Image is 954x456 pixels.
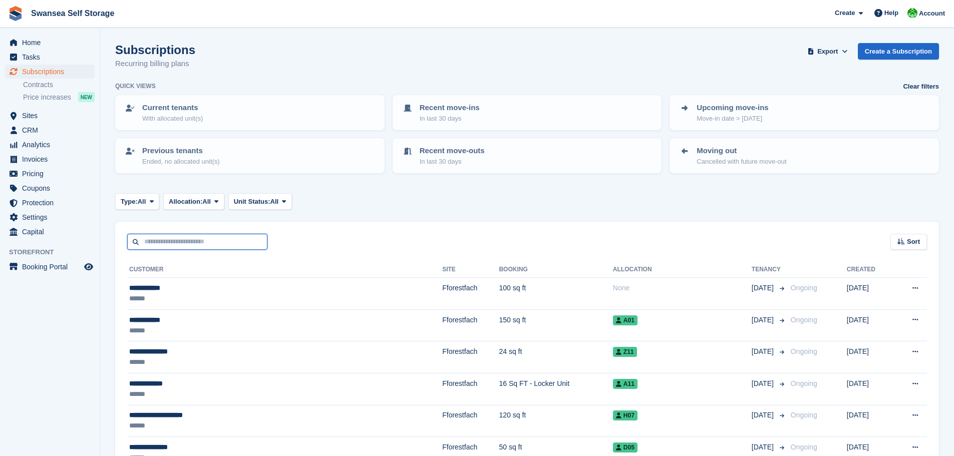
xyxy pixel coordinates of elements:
[115,82,156,91] h6: Quick views
[791,347,817,355] span: Ongoing
[5,109,95,123] a: menu
[121,197,138,207] span: Type:
[115,58,195,70] p: Recurring billing plans
[116,139,384,172] a: Previous tenants Ended, no allocated unit(s)
[394,96,661,129] a: Recent move-ins In last 30 days
[847,309,893,341] td: [DATE]
[22,109,82,123] span: Sites
[752,262,787,278] th: Tenancy
[442,341,499,373] td: Fforestfach
[752,378,776,389] span: [DATE]
[613,347,637,357] span: Z11
[752,410,776,420] span: [DATE]
[499,405,612,437] td: 120 sq ft
[903,82,939,92] a: Clear filters
[115,193,159,210] button: Type: All
[234,197,270,207] span: Unit Status:
[142,145,220,157] p: Previous tenants
[5,36,95,50] a: menu
[420,157,485,167] p: In last 30 days
[23,92,95,103] a: Price increases NEW
[442,278,499,310] td: Fforestfach
[22,138,82,152] span: Analytics
[907,8,917,18] img: Andrew Robbins
[613,315,638,325] span: A01
[23,80,95,90] a: Contracts
[752,315,776,325] span: [DATE]
[613,410,638,420] span: H07
[420,102,480,114] p: Recent move-ins
[697,114,768,124] p: Move-in date > [DATE]
[22,225,82,239] span: Capital
[791,411,817,419] span: Ongoing
[5,181,95,195] a: menu
[499,309,612,341] td: 150 sq ft
[499,278,612,310] td: 100 sq ft
[116,96,384,129] a: Current tenants With allocated unit(s)
[791,443,817,451] span: Ongoing
[9,247,100,257] span: Storefront
[613,262,752,278] th: Allocation
[847,262,893,278] th: Created
[847,341,893,373] td: [DATE]
[499,341,612,373] td: 24 sq ft
[22,260,82,274] span: Booking Portal
[697,102,768,114] p: Upcoming move-ins
[752,442,776,452] span: [DATE]
[5,167,95,181] a: menu
[806,43,850,60] button: Export
[791,379,817,387] span: Ongoing
[5,152,95,166] a: menu
[5,210,95,224] a: menu
[671,96,938,129] a: Upcoming move-ins Move-in date > [DATE]
[858,43,939,60] a: Create a Subscription
[5,196,95,210] a: menu
[22,181,82,195] span: Coupons
[202,197,211,207] span: All
[671,139,938,172] a: Moving out Cancelled with future move-out
[499,262,612,278] th: Booking
[5,123,95,137] a: menu
[228,193,292,210] button: Unit Status: All
[847,373,893,405] td: [DATE]
[442,262,499,278] th: Site
[394,139,661,172] a: Recent move-outs In last 30 days
[442,309,499,341] td: Fforestfach
[907,237,920,247] span: Sort
[5,138,95,152] a: menu
[613,442,638,452] span: D05
[22,167,82,181] span: Pricing
[8,6,23,21] img: stora-icon-8386f47178a22dfd0bd8f6a31ec36ba5ce8667c1dd55bd0f319d3a0aa187defe.svg
[752,346,776,357] span: [DATE]
[142,114,203,124] p: With allocated unit(s)
[5,260,95,274] a: menu
[5,50,95,64] a: menu
[5,65,95,79] a: menu
[835,8,855,18] span: Create
[83,261,95,273] a: Preview store
[27,5,118,22] a: Swansea Self Storage
[791,316,817,324] span: Ongoing
[442,405,499,437] td: Fforestfach
[420,114,480,124] p: In last 30 days
[22,50,82,64] span: Tasks
[127,262,442,278] th: Customer
[752,283,776,293] span: [DATE]
[138,197,146,207] span: All
[613,379,638,389] span: A11
[270,197,279,207] span: All
[23,93,71,102] span: Price increases
[142,102,203,114] p: Current tenants
[499,373,612,405] td: 16 Sq FT - Locker Unit
[847,405,893,437] td: [DATE]
[697,157,786,167] p: Cancelled with future move-out
[847,278,893,310] td: [DATE]
[442,373,499,405] td: Fforestfach
[22,152,82,166] span: Invoices
[22,210,82,224] span: Settings
[420,145,485,157] p: Recent move-outs
[22,65,82,79] span: Subscriptions
[884,8,898,18] span: Help
[78,92,95,102] div: NEW
[142,157,220,167] p: Ended, no allocated unit(s)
